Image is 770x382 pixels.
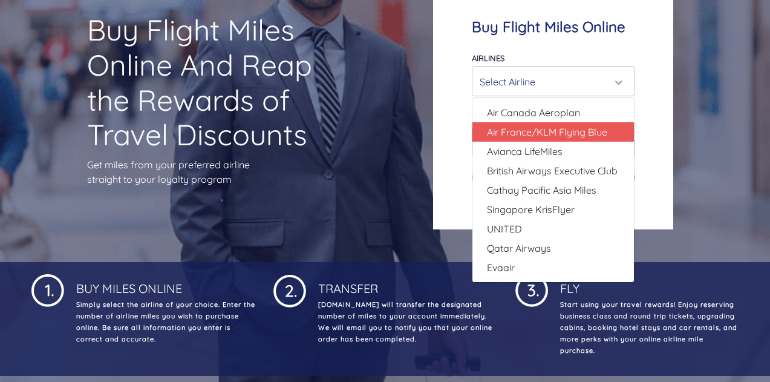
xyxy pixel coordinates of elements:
[31,272,64,307] img: 1
[487,222,522,236] span: UNITED
[487,183,596,197] span: Cathay Pacific Asia Miles
[472,66,635,96] button: Select Airline
[558,299,739,357] p: Start using your travel rewards! Enjoy reserving business class and round trip tickets, upgrading...
[487,163,618,178] span: British Airways Executive Club
[273,272,306,308] img: 1
[87,13,337,152] h1: Buy Flight Miles Online And Reap the Rewards of Travel Discounts
[74,299,255,345] p: Simply select the airline of your choice. Enter the number of airline miles you wish to purchase ...
[487,202,575,217] span: Singapore KrisFlyer
[472,53,504,63] label: Airlines
[487,144,563,159] span: Avianca LifeMiles
[487,241,551,255] span: Qatar Airways
[87,157,337,186] p: Get miles from your preferred airline straight to your loyalty program
[515,272,548,307] img: 1
[316,299,497,345] p: [DOMAIN_NAME] will transfer the designated number of miles to your account immediately. We will e...
[487,125,607,139] span: Air France/KLM Flying Blue
[316,272,497,296] h4: Transfer
[558,272,739,296] h4: Fly
[472,18,635,36] h4: Buy Flight Miles Online
[74,272,255,296] h4: Buy Miles Online
[487,260,515,275] span: Evaair
[487,105,580,120] span: Air Canada Aeroplan
[480,70,619,93] div: Select Airline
